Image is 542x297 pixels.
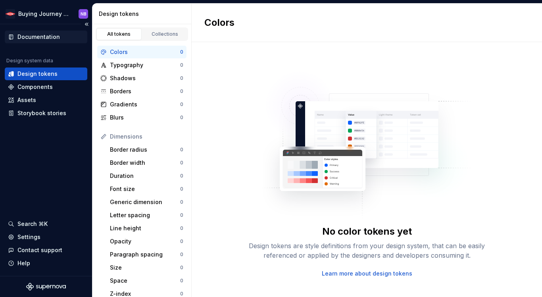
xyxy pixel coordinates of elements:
div: 0 [180,49,183,55]
div: Border radius [110,146,180,154]
div: Line height [110,224,180,232]
div: Storybook stories [17,109,66,117]
a: Generic dimension0 [107,196,186,208]
div: Opacity [110,237,180,245]
div: Generic dimension [110,198,180,206]
div: Letter spacing [110,211,180,219]
div: Colors [110,48,180,56]
button: Contact support [5,244,87,256]
div: Shadows [110,74,180,82]
a: Size0 [107,261,186,274]
div: Help [17,259,30,267]
div: 0 [180,251,183,258]
a: Font size0 [107,183,186,195]
div: Gradients [110,100,180,108]
div: Border width [110,159,180,167]
div: All tokens [99,31,139,37]
a: Storybook stories [5,107,87,120]
div: 0 [180,75,183,81]
div: 0 [180,62,183,68]
button: Collapse sidebar [81,19,92,30]
div: Typography [110,61,180,69]
svg: Supernova Logo [26,283,66,291]
a: Space0 [107,274,186,287]
div: NB [81,11,86,17]
button: Buying Journey BlueprintNB [2,5,90,22]
div: No color tokens yet [322,225,412,238]
a: Components [5,81,87,93]
a: Shadows0 [97,72,186,85]
a: Duration0 [107,170,186,182]
div: 0 [180,186,183,192]
div: Size [110,264,180,272]
div: 0 [180,88,183,94]
a: Gradients0 [97,98,186,111]
div: Buying Journey Blueprint [18,10,69,18]
div: Blurs [110,114,180,121]
div: Settings [17,233,40,241]
a: Design tokens [5,67,87,80]
div: 0 [180,147,183,153]
div: 0 [180,291,183,297]
div: 0 [180,199,183,205]
a: Colors0 [97,46,186,58]
div: Collections [145,31,185,37]
a: Paragraph spacing0 [107,248,186,261]
a: Typography0 [97,59,186,71]
h2: Colors [204,16,234,29]
a: Line height0 [107,222,186,235]
div: Search ⌘K [17,220,48,228]
div: Contact support [17,246,62,254]
div: Assets [17,96,36,104]
div: 0 [180,238,183,245]
div: Duration [110,172,180,180]
div: Paragraph spacing [110,251,180,258]
div: 0 [180,114,183,121]
div: Design tokens [99,10,188,18]
div: 0 [180,101,183,108]
div: Dimensions [110,133,183,141]
div: 0 [180,173,183,179]
div: 0 [180,212,183,218]
a: Documentation [5,31,87,43]
a: Letter spacing0 [107,209,186,222]
div: Design tokens are style definitions from your design system, that can be easily referenced or app... [240,241,494,260]
a: Border radius0 [107,143,186,156]
a: Learn more about design tokens [322,270,412,278]
a: Settings [5,231,87,243]
div: Components [17,83,53,91]
a: Assets [5,94,87,106]
div: Space [110,277,180,285]
div: 0 [180,225,183,231]
div: 0 [180,264,183,271]
button: Help [5,257,87,270]
a: Blurs0 [97,111,186,124]
div: Design tokens [17,70,58,78]
a: Opacity0 [107,235,186,248]
div: Font size [110,185,180,193]
div: 0 [180,160,183,166]
div: Documentation [17,33,60,41]
img: ebcb961f-3702-4f4f-81a3-20bbd08d1a2b.png [6,9,15,19]
a: Border width0 [107,156,186,169]
a: Borders0 [97,85,186,98]
div: Borders [110,87,180,95]
div: Design system data [6,58,53,64]
div: 0 [180,278,183,284]
button: Search ⌘K [5,218,87,230]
